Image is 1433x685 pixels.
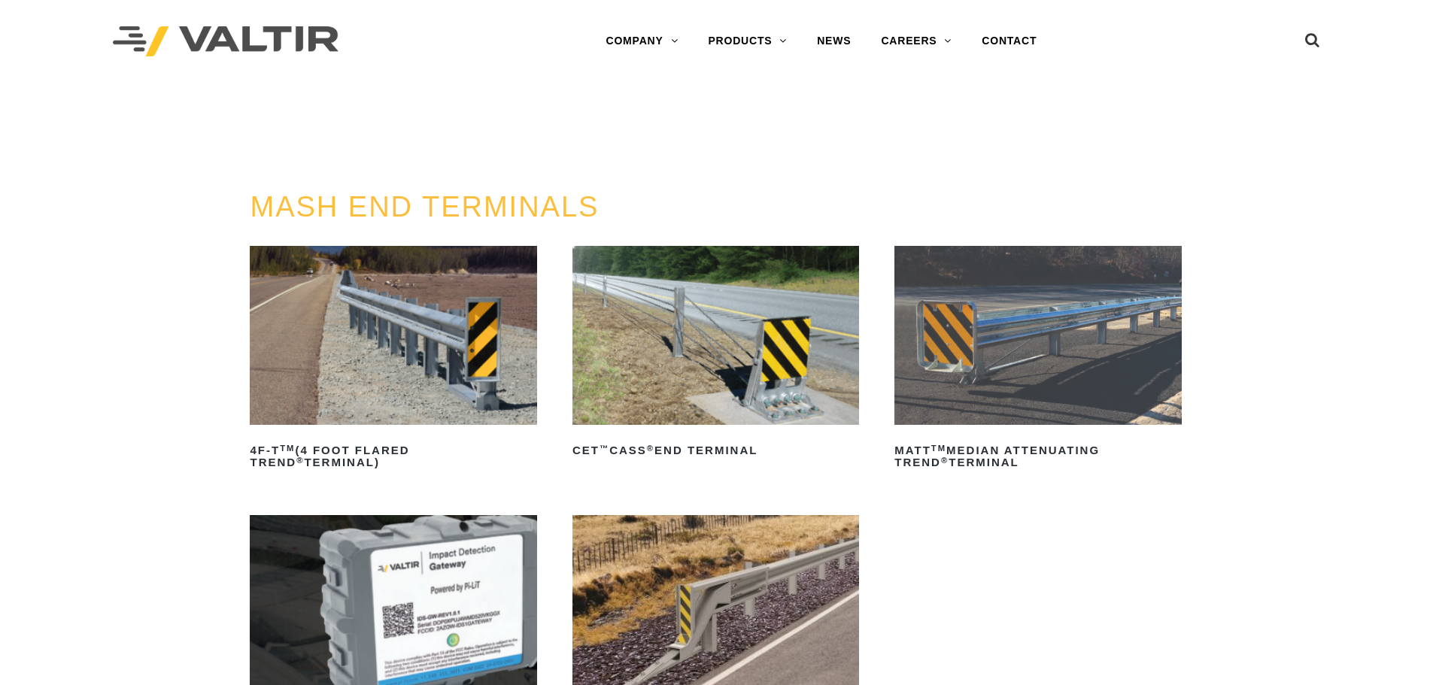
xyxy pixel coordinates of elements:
h2: 4F-T (4 Foot Flared TREND Terminal) [250,438,536,474]
a: CET™CASS®End Terminal [572,246,859,462]
a: MATTTMMedian Attenuating TREND®Terminal [894,246,1181,474]
sup: TM [931,444,946,453]
sup: ® [647,444,654,453]
sup: ® [941,456,949,465]
a: CAREERS [866,26,967,56]
h2: MATT Median Attenuating TREND Terminal [894,438,1181,474]
a: NEWS [802,26,866,56]
sup: TM [280,444,295,453]
sup: ™ [600,444,609,453]
a: 4F-TTM(4 Foot Flared TREND®Terminal) [250,246,536,474]
a: PRODUCTS [693,26,802,56]
a: COMPANY [591,26,693,56]
sup: ® [296,456,304,465]
h2: CET CASS End Terminal [572,438,859,462]
img: Valtir [113,26,339,57]
a: MASH END TERMINALS [250,191,599,223]
a: CONTACT [967,26,1052,56]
